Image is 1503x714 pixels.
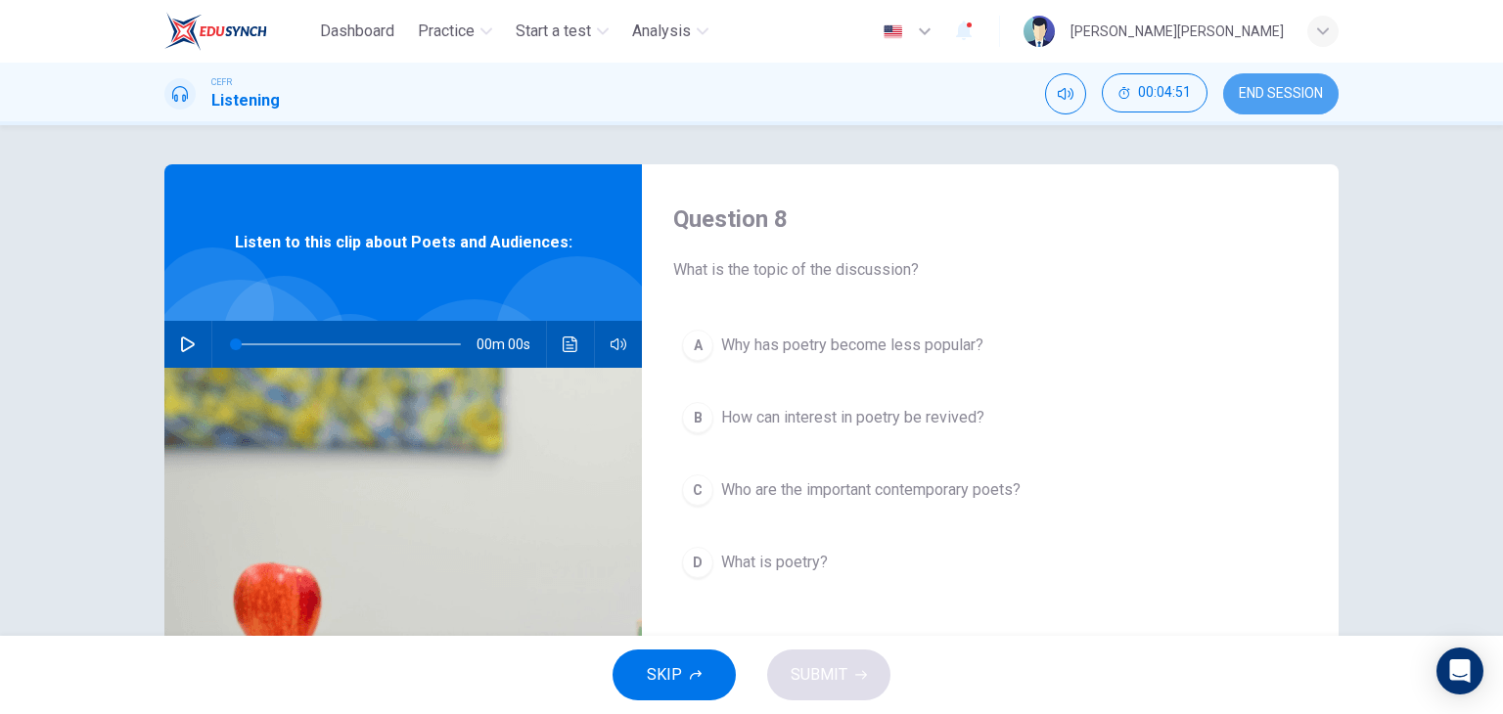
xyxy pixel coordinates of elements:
button: Analysis [624,14,716,49]
img: Profile picture [1024,16,1055,47]
div: D [682,547,713,578]
button: Click to see the audio transcription [555,321,586,368]
span: SKIP [647,661,682,689]
span: What is the topic of the discussion? [673,258,1307,282]
div: Hide [1102,73,1207,114]
button: BHow can interest in poetry be revived? [673,393,1307,442]
span: 00:04:51 [1138,85,1191,101]
span: Start a test [516,20,591,43]
button: Dashboard [312,14,402,49]
span: CEFR [211,75,232,89]
div: Open Intercom Messenger [1436,647,1483,694]
button: CWho are the important contemporary poets? [673,466,1307,514]
button: END SESSION [1223,73,1339,114]
div: [PERSON_NAME][PERSON_NAME] [1070,20,1284,43]
span: END SESSION [1239,86,1323,102]
img: en [881,24,905,39]
h4: Question 8 [673,203,1307,235]
span: 00m 00s [477,321,546,368]
h1: Listening [211,89,280,112]
span: Why has poetry become less popular? [721,334,983,357]
span: Practice [418,20,475,43]
a: EduSynch logo [164,12,312,51]
span: Analysis [632,20,691,43]
span: Listen to this clip about Poets and Audiences: [235,231,572,254]
button: AWhy has poetry become less popular? [673,321,1307,370]
div: C [682,474,713,506]
span: How can interest in poetry be revived? [721,406,984,429]
button: Start a test [508,14,616,49]
button: SKIP [613,649,736,700]
button: 00:04:51 [1102,73,1207,112]
button: Practice [410,14,500,49]
button: DWhat is poetry? [673,538,1307,587]
div: Mute [1045,73,1086,114]
img: EduSynch logo [164,12,267,51]
div: A [682,330,713,361]
span: Who are the important contemporary poets? [721,478,1021,502]
span: What is poetry? [721,551,828,574]
div: B [682,402,713,433]
span: Dashboard [320,20,394,43]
